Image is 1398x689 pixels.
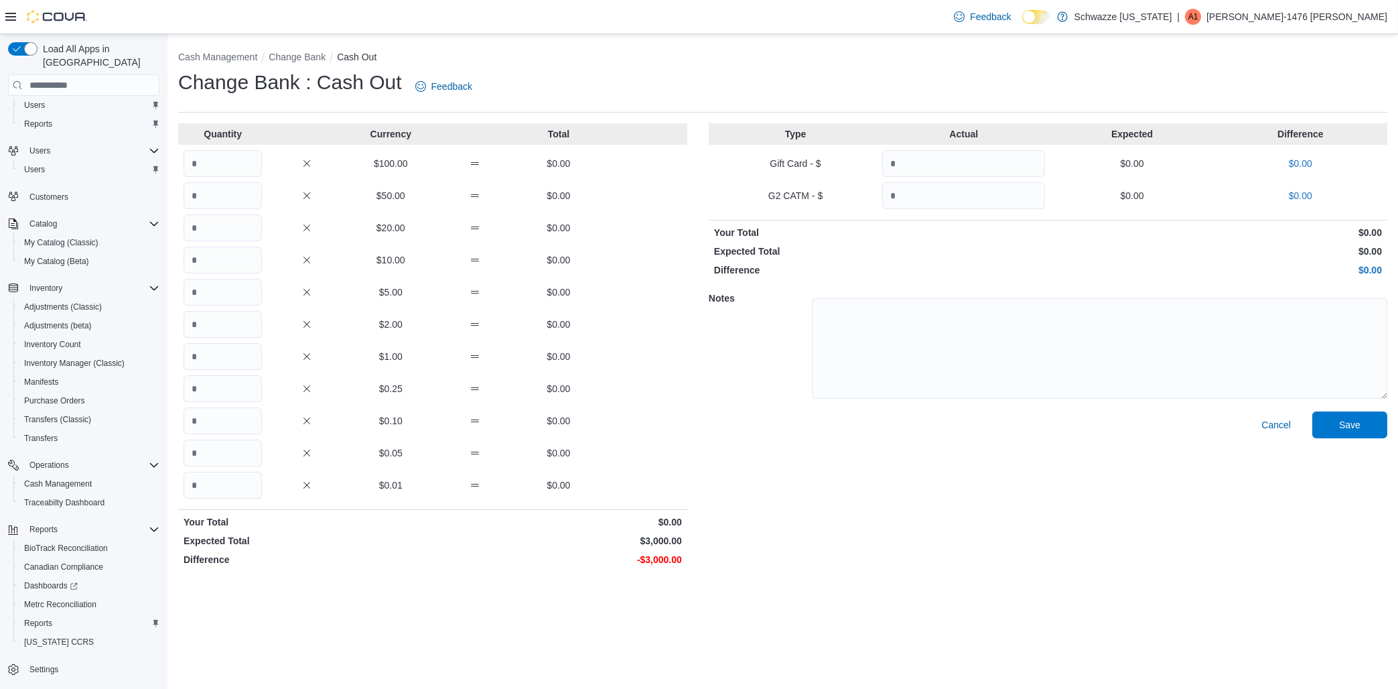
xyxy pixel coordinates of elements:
[19,540,113,556] a: BioTrack Reconciliation
[13,233,165,252] button: My Catalog (Classic)
[13,633,165,651] button: [US_STATE] CCRS
[19,559,159,575] span: Canadian Compliance
[19,393,90,409] a: Purchase Orders
[19,476,97,492] a: Cash Management
[19,578,83,594] a: Dashboards
[29,192,68,202] span: Customers
[13,252,165,271] button: My Catalog (Beta)
[29,460,69,471] span: Operations
[184,408,262,434] input: Quantity
[19,318,159,334] span: Adjustments (beta)
[1256,412,1296,438] button: Cancel
[19,97,50,113] a: Users
[29,145,50,156] span: Users
[882,127,1045,141] p: Actual
[24,216,62,232] button: Catalog
[19,430,159,446] span: Transfers
[19,299,107,315] a: Adjustments (Classic)
[1050,127,1213,141] p: Expected
[24,395,85,406] span: Purchase Orders
[13,391,165,410] button: Purchase Orders
[13,160,165,179] button: Users
[19,597,102,613] a: Metrc Reconciliation
[519,286,598,299] p: $0.00
[19,253,159,269] span: My Catalog (Beta)
[337,52,376,62] button: Cash Out
[24,280,159,296] span: Inventory
[24,237,98,248] span: My Catalog (Classic)
[19,412,96,428] a: Transfers (Classic)
[24,358,125,369] span: Inventory Manager (Classic)
[410,73,478,100] a: Feedback
[19,412,159,428] span: Transfers (Classic)
[178,52,257,62] button: Cash Management
[19,336,86,353] a: Inventory Count
[184,343,262,370] input: Quantity
[714,263,1046,277] p: Difference
[24,457,74,473] button: Operations
[19,495,110,511] a: Traceabilty Dashboard
[1339,418,1360,432] span: Save
[13,595,165,614] button: Metrc Reconciliation
[24,457,159,473] span: Operations
[24,216,159,232] span: Catalog
[184,553,430,566] p: Difference
[19,430,63,446] a: Transfers
[24,543,108,554] span: BioTrack Reconciliation
[19,162,50,178] a: Users
[1074,9,1172,25] p: Schwazze [US_STATE]
[27,10,87,23] img: Cova
[19,578,159,594] span: Dashboards
[519,189,598,202] p: $0.00
[19,97,159,113] span: Users
[352,221,430,235] p: $20.00
[269,52,326,62] button: Change Bank
[24,320,92,331] span: Adjustments (beta)
[1206,9,1387,25] p: [PERSON_NAME]-1476 [PERSON_NAME]
[3,214,165,233] button: Catalog
[3,456,165,475] button: Operations
[1219,189,1382,202] p: $0.00
[19,634,99,650] a: [US_STATE] CCRS
[24,280,68,296] button: Inventory
[24,433,58,444] span: Transfers
[1185,9,1201,25] div: Allyson-1476 Miller
[13,429,165,448] button: Transfers
[24,143,56,159] button: Users
[13,614,165,633] button: Reports
[882,150,1045,177] input: Quantity
[352,350,430,363] p: $1.00
[24,521,63,538] button: Reports
[352,253,430,267] p: $10.00
[24,580,78,591] span: Dashboards
[24,189,74,205] a: Customers
[184,182,262,209] input: Quantity
[19,162,159,178] span: Users
[1261,418,1291,432] span: Cancel
[24,599,96,610] span: Metrc Reconciliation
[184,311,262,338] input: Quantity
[3,660,165,679] button: Settings
[178,69,402,96] h1: Change Bank : Cash Out
[1050,226,1382,239] p: $0.00
[19,355,130,371] a: Inventory Manager (Classic)
[24,302,102,312] span: Adjustments (Classic)
[13,298,165,316] button: Adjustments (Classic)
[1050,245,1382,258] p: $0.00
[352,157,430,170] p: $100.00
[24,637,94,647] span: [US_STATE] CCRS
[184,440,262,466] input: Quantity
[19,318,97,334] a: Adjustments (beta)
[19,235,104,251] a: My Catalog (Classic)
[29,524,58,535] span: Reports
[24,339,81,350] span: Inventory Count
[519,446,598,460] p: $0.00
[24,497,104,508] span: Traceabilty Dashboard
[184,279,262,306] input: Quantity
[519,127,598,141] p: Total
[519,414,598,428] p: $0.00
[184,127,262,141] p: Quantity
[435,553,682,566] p: -$3,000.00
[1188,9,1198,25] span: A1
[714,245,1046,258] p: Expected Total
